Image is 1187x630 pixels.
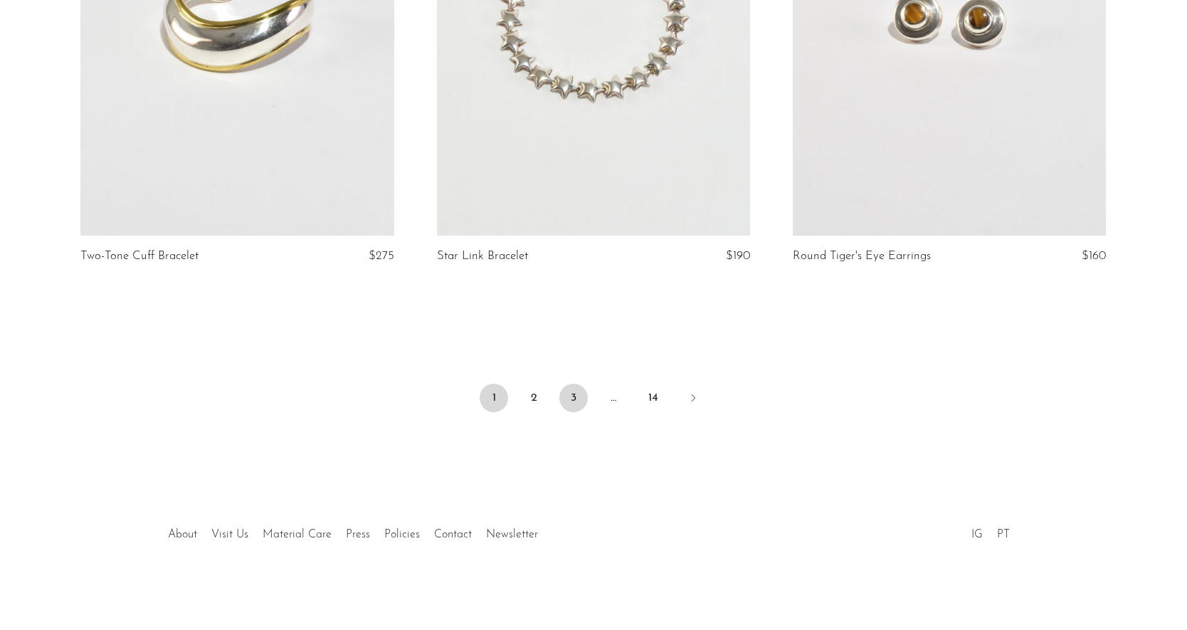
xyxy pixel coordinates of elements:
a: 2 [519,384,548,412]
ul: Quick links [161,518,545,545]
a: Two-Tone Cuff Bracelet [80,250,199,263]
span: $275 [369,250,394,262]
span: 1 [480,384,508,412]
a: 14 [639,384,668,412]
span: $160 [1082,250,1106,262]
span: … [599,384,628,412]
a: Contact [434,529,472,540]
a: IG [971,529,983,540]
span: $190 [726,250,750,262]
a: PT [997,529,1010,540]
a: Press [346,529,370,540]
a: Policies [384,529,420,540]
a: About [168,529,197,540]
a: Material Care [263,529,332,540]
a: Round Tiger's Eye Earrings [793,250,931,263]
a: 3 [559,384,588,412]
a: Next [679,384,707,415]
a: Star Link Bracelet [437,250,528,263]
ul: Social Medias [964,518,1017,545]
a: Visit Us [211,529,248,540]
